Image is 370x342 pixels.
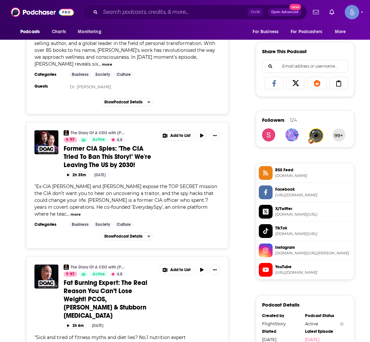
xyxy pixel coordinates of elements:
span: Charts [52,27,66,36]
span: feeds.megaphone.fm [275,173,351,178]
button: 2h 6m [64,322,87,329]
h3: Podcast Details [262,302,299,308]
a: Business [69,72,91,77]
span: ... [67,211,70,217]
input: Search podcasts, credits, & more... [100,7,248,17]
div: [DATE] [92,323,103,328]
span: Add to List [170,267,191,272]
span: 97 [70,271,74,278]
span: Dr [PERSON_NAME] is a world-renowned expert in mind-body medicine, a best-selling author, and a g... [34,33,218,67]
a: Culture [114,72,134,77]
img: keaganjamesbrowne [310,129,323,142]
span: ... [98,61,101,67]
span: 97 [70,137,74,143]
a: Share on X/Twitter [286,77,305,89]
a: [DATE] [305,337,344,342]
span: More [335,27,346,36]
button: open menu [330,26,354,38]
span: Add to List [170,133,191,138]
img: Fat Burning Expert: The Real Reason You Can’t Lose Weight! PCOS, Menopause & Stubborn Belly Fat [34,265,58,289]
span: tiktok.com/@thediaryofaceopodcast [275,231,351,236]
button: Open AdvancedNew [268,8,301,16]
span: Instagram [275,245,351,250]
a: Share on Reddit [308,77,327,89]
a: 97 [64,137,77,142]
a: Culture [114,222,134,227]
div: [DATE] [94,173,106,177]
button: 4.8 [109,271,124,277]
button: ShowPodcast Details [101,232,153,240]
span: New [289,4,301,10]
a: Former CIA Spies: "The CIA Tried To Ban This Story!" We're Leaving The US by 2030! [34,130,58,154]
a: The Diary Of A CEO with [PERSON_NAME] [71,265,125,270]
div: 124 [290,117,297,123]
div: Active [305,321,344,326]
a: The Diary Of A CEO with [PERSON_NAME] [71,130,125,136]
img: User Profile [345,5,359,19]
img: The Diary Of A CEO with Steven Bartlett [64,130,69,136]
input: Email address or username... [268,60,342,73]
span: Active [92,271,105,278]
a: Active [90,137,108,142]
div: Podcast Status [305,313,344,318]
button: Show profile menu [345,5,359,19]
a: X/Twitter[DOMAIN_NAME][URL] [259,205,351,219]
button: 4.8 [109,137,124,142]
h3: Categories [34,222,64,227]
button: Show Info [340,321,344,326]
img: The Diary Of A CEO with Steven Bartlett [64,265,69,270]
span: Open Advanced [271,11,298,14]
span: RSS Feed [275,167,351,173]
span: twitter.com/StevenBartlett [275,212,351,217]
img: Shona19921 [262,128,275,141]
span: " [34,183,217,217]
a: Business [69,222,91,227]
a: Copy Link [329,77,348,89]
a: Society [93,222,113,227]
button: more [102,62,112,67]
button: open menu [286,26,332,38]
span: For Business [253,27,278,36]
button: open menu [16,26,48,38]
div: Latest Episode [305,329,344,334]
img: Podchaser - Follow, Share and Rate Podcasts [11,6,74,18]
span: Facebook [275,186,351,192]
h3: Categories [34,72,64,77]
a: Dr. [PERSON_NAME] [70,84,111,89]
span: YouTube [275,264,351,270]
span: " [34,33,218,67]
a: Share on Facebook [265,77,284,89]
button: 2h 35m [64,172,89,178]
span: Former CIA Spies: "The CIA Tried To Ban This Story!" We're Leaving The US by 2030! [64,144,151,169]
div: [DATE] [262,337,301,342]
button: open menu [248,26,287,38]
div: FlightStory [262,321,301,326]
img: jessica.coto32 [285,128,298,141]
span: instagram.com/steven [275,251,351,256]
a: Former CIA Spies: "The CIA Tried To Ban This Story!" We're Leaving The US by 2030! [64,144,154,169]
span: Ex-CIA [PERSON_NAME] and [PERSON_NAME] expose the TOP SECRET mission the CIA don’t want you to he... [34,183,217,217]
a: Show notifications dropdown [310,7,321,18]
span: Active [92,137,105,143]
div: Created by [262,313,301,318]
span: TikTok [275,225,351,231]
a: RSS Feed[DOMAIN_NAME] [259,166,351,180]
span: Show Podcast Details [104,234,142,239]
a: Instagram[DOMAIN_NAME][URL][PERSON_NAME] [259,244,351,257]
a: Fat Burning Expert: The Real Reason You Can’t Lose Weight! PCOS, [PERSON_NAME] & Stubborn [MEDICA... [64,279,154,320]
div: Search followers [262,60,348,73]
span: Logged in as Spiral5-G1 [345,5,359,19]
span: Podcasts [20,27,40,36]
button: 99+ [332,128,345,141]
span: Show Podcast Details [104,100,142,104]
h3: Guests [34,84,64,89]
button: ShowPodcast Details [101,98,153,106]
span: Monitoring [78,27,101,36]
span: Followers [262,117,284,123]
span: https://www.youtube.com/@TheDiaryOfACEO [275,270,351,275]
